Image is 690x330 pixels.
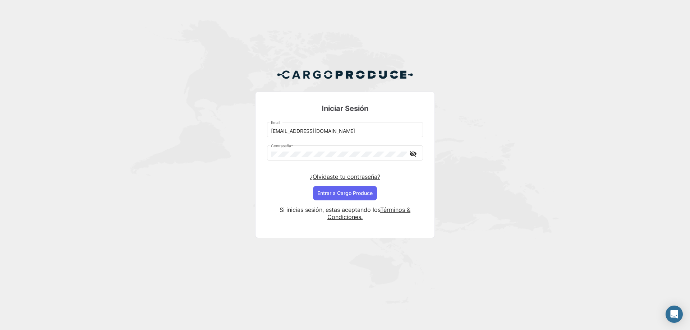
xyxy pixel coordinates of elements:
[313,186,377,200] button: Entrar a Cargo Produce
[409,149,417,158] mat-icon: visibility_off
[267,103,423,113] h3: Iniciar Sesión
[280,206,380,213] span: Si inicias sesión, estas aceptando los
[327,206,410,220] a: Términos & Condiciones.
[666,306,683,323] div: Abrir Intercom Messenger
[271,128,419,134] input: Email
[277,66,413,83] img: Cargo Produce Logo
[310,173,380,180] a: ¿Olvidaste tu contraseña?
